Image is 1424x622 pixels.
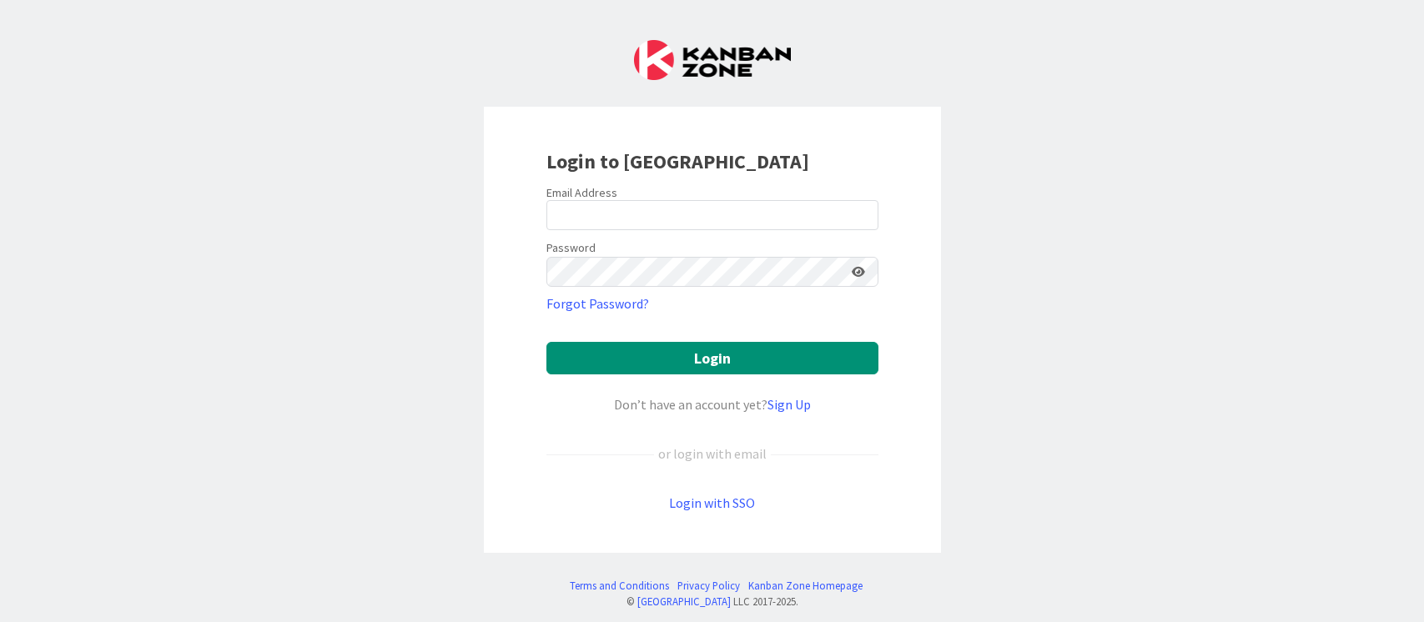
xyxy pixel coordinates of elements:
[634,40,791,80] img: Kanban Zone
[546,185,617,200] label: Email Address
[669,494,755,511] a: Login with SSO
[546,148,809,174] b: Login to [GEOGRAPHIC_DATA]
[570,578,669,594] a: Terms and Conditions
[546,239,596,257] label: Password
[546,394,878,414] div: Don’t have an account yet?
[546,293,649,314] a: Forgot Password?
[767,396,811,413] a: Sign Up
[637,594,731,608] a: [GEOGRAPHIC_DATA]
[561,594,863,609] div: © LLC 2017- 2025 .
[748,578,863,594] a: Kanban Zone Homepage
[546,342,878,374] button: Login
[677,578,740,594] a: Privacy Policy
[654,444,771,464] div: or login with email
